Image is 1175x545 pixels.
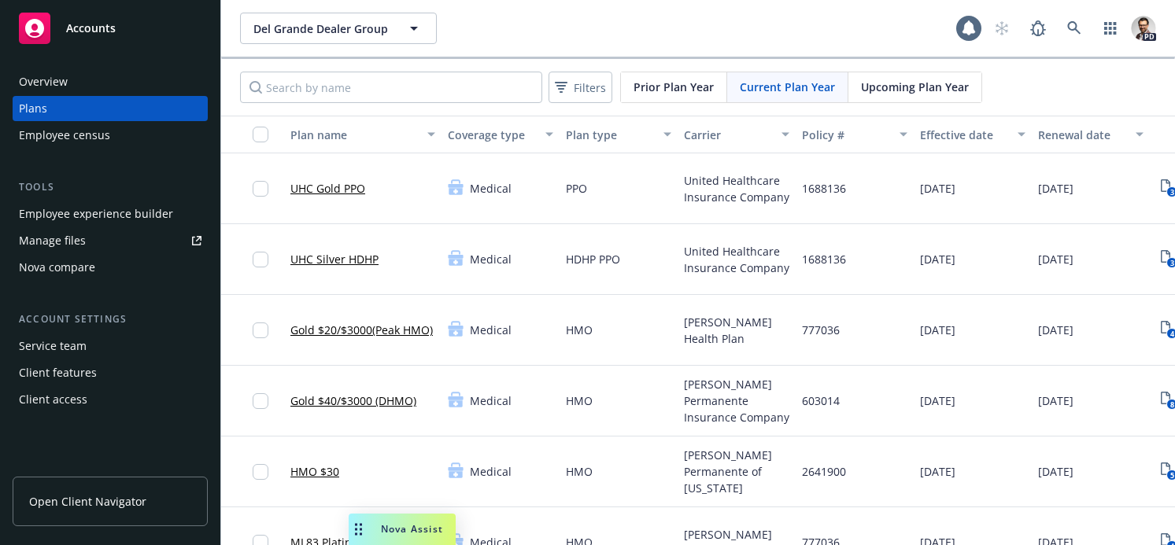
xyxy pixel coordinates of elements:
[13,255,208,280] a: Nova compare
[290,180,365,197] a: UHC Gold PPO
[253,393,268,409] input: Toggle Row Selected
[740,79,835,95] span: Current Plan Year
[19,123,110,148] div: Employee census
[253,252,268,267] input: Toggle Row Selected
[19,228,86,253] div: Manage files
[552,76,609,99] span: Filters
[566,127,654,143] div: Plan type
[13,228,208,253] a: Manage files
[920,127,1008,143] div: Effective date
[684,447,789,496] span: [PERSON_NAME] Permanente of [US_STATE]
[920,392,955,409] span: [DATE]
[253,322,268,338] input: Toggle Row Selected
[634,79,714,95] span: Prior Plan Year
[253,181,268,197] input: Toggle Row Selected
[1169,329,1173,339] text: 4
[19,387,87,412] div: Client access
[986,13,1018,44] a: Start snowing
[1095,13,1126,44] a: Switch app
[566,322,593,338] span: HMO
[802,322,840,338] span: 777036
[13,333,208,359] a: Service team
[29,493,146,510] span: Open Client Navigator
[13,311,208,327] div: Account settings
[470,463,512,480] span: Medical
[253,20,390,37] span: Del Grande Dealer Group
[802,463,846,480] span: 2641900
[684,243,789,276] span: United Healthcare Insurance Company
[549,72,612,103] button: Filters
[13,201,208,226] a: Employee experience builder
[684,172,789,205] span: United Healthcare Insurance Company
[920,180,955,197] span: [DATE]
[1038,251,1073,267] span: [DATE]
[470,251,512,267] span: Medical
[284,116,442,153] button: Plan name
[19,255,95,280] div: Nova compare
[566,251,620,267] span: HDHP PPO
[442,116,560,153] button: Coverage type
[253,127,268,142] input: Select all
[1038,180,1073,197] span: [DATE]
[349,514,368,545] div: Drag to move
[574,79,606,96] span: Filters
[349,514,456,545] button: Nova Assist
[13,179,208,195] div: Tools
[240,72,542,103] input: Search by name
[13,123,208,148] a: Employee census
[19,69,68,94] div: Overview
[13,360,208,385] a: Client features
[1038,322,1073,338] span: [DATE]
[381,522,443,536] span: Nova Assist
[566,392,593,409] span: HMO
[66,22,116,35] span: Accounts
[1169,187,1173,197] text: 3
[290,127,418,143] div: Plan name
[1022,13,1054,44] a: Report a Bug
[566,463,593,480] span: HMO
[802,392,840,409] span: 603014
[920,322,955,338] span: [DATE]
[13,69,208,94] a: Overview
[470,392,512,409] span: Medical
[1131,16,1156,41] img: photo
[13,96,208,121] a: Plans
[290,322,433,338] a: Gold $20/$3000(Peak HMO)
[19,201,173,226] div: Employee experience builder
[290,463,339,480] a: HMO $30
[1169,470,1173,481] text: 5
[796,116,914,153] button: Policy #
[1169,400,1173,410] text: 8
[19,360,97,385] div: Client features
[1038,392,1073,409] span: [DATE]
[1169,258,1173,268] text: 3
[914,116,1032,153] button: Effective date
[470,322,512,338] span: Medical
[19,333,87,359] div: Service team
[1032,116,1150,153] button: Renewal date
[290,392,416,409] a: Gold $40/$3000 (DHMO)
[678,116,796,153] button: Carrier
[560,116,678,153] button: Plan type
[1059,13,1090,44] a: Search
[802,251,846,267] span: 1688136
[13,387,208,412] a: Client access
[861,79,969,95] span: Upcoming Plan Year
[448,127,536,143] div: Coverage type
[19,96,47,121] div: Plans
[290,251,379,267] a: UHC Silver HDHP
[920,463,955,480] span: [DATE]
[684,376,789,425] span: [PERSON_NAME] Permanente Insurance Company
[1038,127,1126,143] div: Renewal date
[566,180,587,197] span: PPO
[802,127,890,143] div: Policy #
[802,180,846,197] span: 1688136
[13,6,208,50] a: Accounts
[684,314,789,347] span: [PERSON_NAME] Health Plan
[684,127,772,143] div: Carrier
[240,13,437,44] button: Del Grande Dealer Group
[253,464,268,480] input: Toggle Row Selected
[470,180,512,197] span: Medical
[920,251,955,267] span: [DATE]
[1038,463,1073,480] span: [DATE]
